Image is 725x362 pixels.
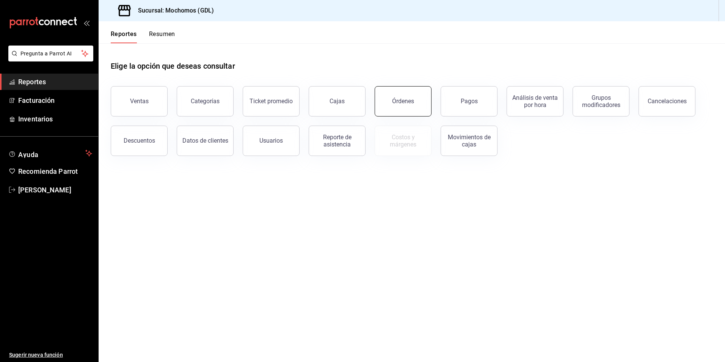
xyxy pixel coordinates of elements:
button: Usuarios [243,126,300,156]
button: Cajas [309,86,366,116]
button: Órdenes [375,86,432,116]
button: Análisis de venta por hora [507,86,563,116]
button: Movimientos de cajas [441,126,497,156]
button: Categorías [177,86,234,116]
button: Datos de clientes [177,126,234,156]
button: Descuentos [111,126,168,156]
span: Pregunta a Parrot AI [20,50,82,58]
button: Cancelaciones [639,86,695,116]
span: Ayuda [18,149,82,158]
h1: Elige la opción que deseas consultar [111,60,235,72]
span: [PERSON_NAME] [18,185,92,195]
button: Resumen [149,30,175,43]
div: Usuarios [259,137,283,144]
span: Sugerir nueva función [9,351,92,359]
span: Facturación [18,95,92,105]
a: Pregunta a Parrot AI [5,55,93,63]
span: Reportes [18,77,92,87]
div: Pagos [461,98,478,105]
div: Ticket promedio [250,98,293,105]
div: Grupos modificadores [577,94,625,109]
span: Recomienda Parrot [18,166,92,176]
h3: Sucursal: Mochomos (GDL) [132,6,214,15]
span: Inventarios [18,114,92,124]
button: Reporte de asistencia [309,126,366,156]
div: Datos de clientes [182,137,228,144]
div: Cancelaciones [648,98,687,105]
div: Costos y márgenes [380,134,427,148]
button: Ticket promedio [243,86,300,116]
div: Reporte de asistencia [314,134,361,148]
button: Grupos modificadores [573,86,629,116]
div: Ventas [130,98,149,105]
div: Categorías [191,98,220,105]
div: Órdenes [392,98,414,105]
button: Reportes [111,30,137,43]
div: navigation tabs [111,30,175,43]
div: Análisis de venta por hora [512,94,559,109]
div: Descuentos [124,137,155,144]
button: Ventas [111,86,168,116]
div: Movimientos de cajas [446,134,493,148]
button: Contrata inventarios para ver este reporte [375,126,432,156]
button: open_drawer_menu [83,20,89,26]
button: Pregunta a Parrot AI [8,46,93,61]
div: Cajas [330,98,345,105]
button: Pagos [441,86,497,116]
